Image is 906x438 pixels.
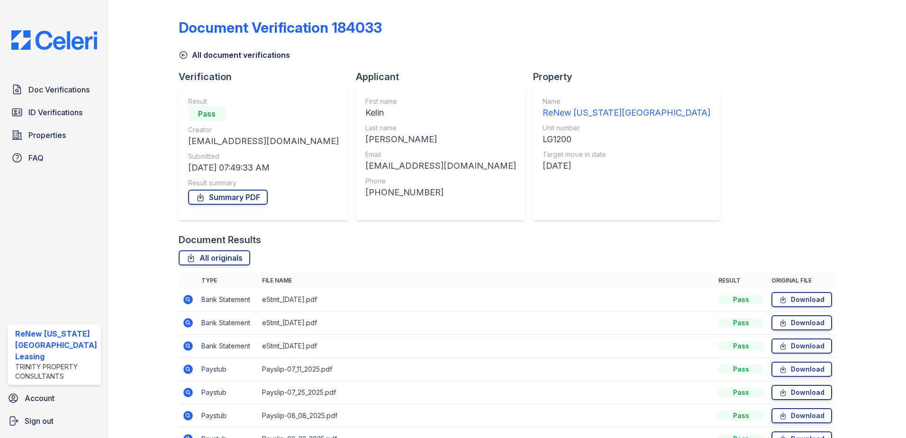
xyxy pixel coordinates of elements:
div: [DATE] 07:49:33 AM [188,161,339,174]
span: Account [25,392,54,404]
a: Download [771,362,832,377]
div: Submitted [188,152,339,161]
td: Bank Statement [198,335,258,358]
div: Pass [718,341,764,351]
div: Document Verification 184033 [179,19,382,36]
td: eStmt_[DATE].pdf [258,288,715,311]
div: [EMAIL_ADDRESS][DOMAIN_NAME] [188,135,339,148]
span: Doc Verifications [28,84,90,95]
div: [PHONE_NUMBER] [365,186,516,199]
td: eStmt_[DATE].pdf [258,311,715,335]
a: Properties [8,126,101,145]
a: Download [771,385,832,400]
td: Paystub [198,381,258,404]
div: Property [533,70,727,83]
td: Bank Statement [198,311,258,335]
div: ReNew [US_STATE][GEOGRAPHIC_DATA] [543,106,710,119]
div: Email [365,150,516,159]
a: Download [771,292,832,307]
div: Verification [179,70,356,83]
td: Paystub [198,358,258,381]
div: Unit number [543,123,710,133]
a: Summary PDF [188,190,268,205]
div: Pass [718,365,764,374]
a: Sign out [4,411,105,430]
div: [DATE] [543,159,710,173]
span: Sign out [25,415,54,427]
div: Pass [718,295,764,304]
td: Paystub [198,404,258,428]
a: ID Verifications [8,103,101,122]
td: Payslip-07_11_2025.pdf [258,358,715,381]
th: Type [198,273,258,288]
td: Payslip-08_08_2025.pdf [258,404,715,428]
div: Target move in date [543,150,710,159]
th: Original file [768,273,836,288]
div: First name [365,97,516,106]
div: Creator [188,125,339,135]
a: Download [771,338,832,354]
div: ReNew [US_STATE][GEOGRAPHIC_DATA] Leasing [15,328,97,362]
div: Result summary [188,178,339,188]
th: Result [715,273,768,288]
div: Kelin [365,106,516,119]
div: [PERSON_NAME] [365,133,516,146]
div: Phone [365,176,516,186]
a: FAQ [8,148,101,167]
a: Account [4,389,105,408]
a: All originals [179,250,250,265]
span: ID Verifications [28,107,82,118]
th: File name [258,273,715,288]
td: eStmt_[DATE].pdf [258,335,715,358]
div: Document Results [179,233,261,246]
div: Result [188,97,339,106]
div: Trinity Property Consultants [15,362,97,381]
div: LG1200 [543,133,710,146]
div: Pass [718,318,764,328]
span: FAQ [28,152,44,164]
td: Payslip-07_25_2025.pdf [258,381,715,404]
a: Name ReNew [US_STATE][GEOGRAPHIC_DATA] [543,97,710,119]
td: Bank Statement [198,288,258,311]
div: Pass [188,106,226,121]
span: Properties [28,129,66,141]
a: Download [771,408,832,423]
img: CE_Logo_Blue-a8612792a0a2168367f1c8372b55b34899dd931a85d93a1a3d3e32e68fde9ad4.png [4,30,105,50]
div: Applicant [356,70,533,83]
div: [EMAIL_ADDRESS][DOMAIN_NAME] [365,159,516,173]
div: Pass [718,388,764,397]
div: Last name [365,123,516,133]
div: Pass [718,411,764,420]
a: All document verifications [179,49,290,61]
div: Name [543,97,710,106]
a: Download [771,315,832,330]
a: Doc Verifications [8,80,101,99]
